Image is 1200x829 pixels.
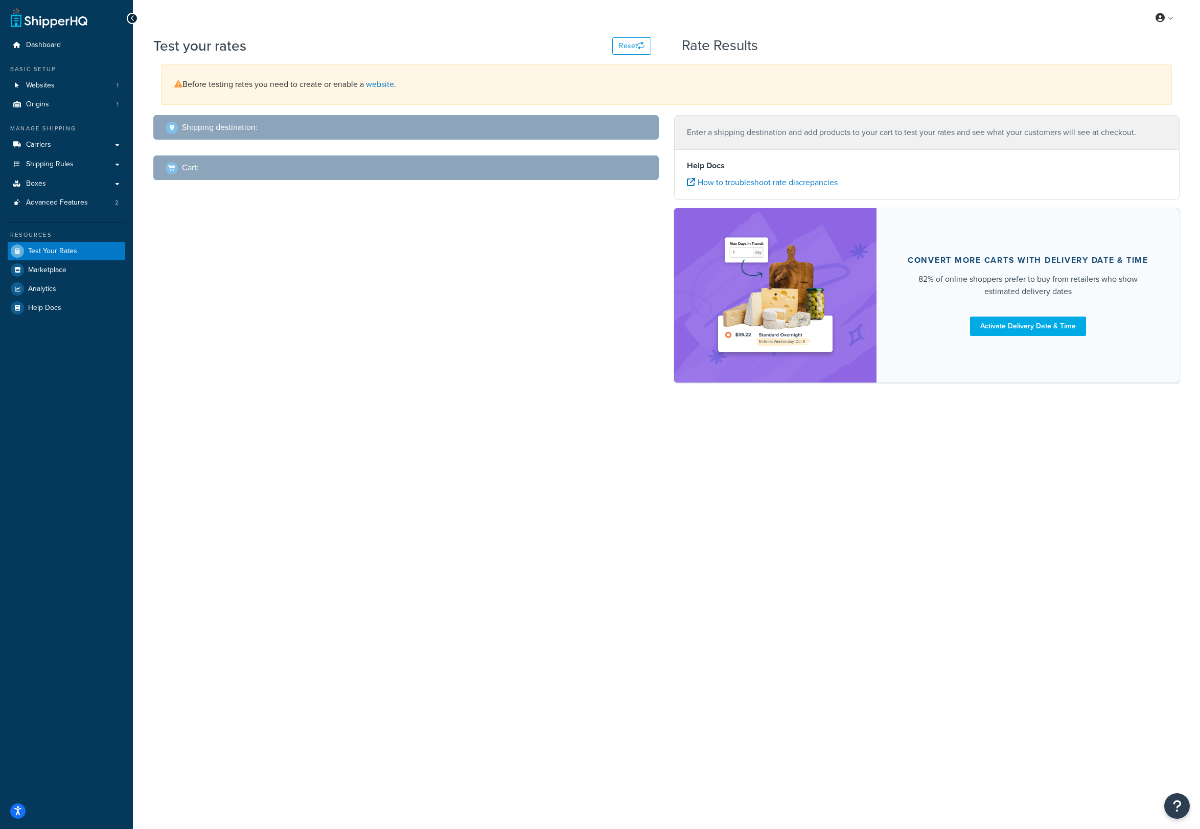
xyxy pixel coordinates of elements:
[8,280,125,298] a: Analytics
[8,95,125,114] li: Origins
[28,304,61,312] span: Help Docs
[687,160,1167,172] h4: Help Docs
[970,317,1086,336] a: Activate Delivery Date & Time
[28,247,77,256] span: Test Your Rates
[26,100,49,109] span: Origins
[8,231,125,239] div: Resources
[682,38,758,54] h2: Rate Results
[153,36,246,56] h1: Test your rates
[161,64,1172,105] div: Before testing rates you need to create or enable a .
[8,65,125,74] div: Basic Setup
[26,141,51,149] span: Carriers
[687,176,838,188] a: How to troubleshoot rate discrepancies
[8,76,125,95] li: Websites
[8,193,125,212] a: Advanced Features2
[612,37,651,55] button: Reset
[28,285,56,294] span: Analytics
[901,273,1155,298] div: 82% of online shoppers prefer to buy from retailers who show estimated delivery dates
[28,266,66,275] span: Marketplace
[8,124,125,133] div: Manage Shipping
[8,36,125,55] a: Dashboard
[117,81,119,90] span: 1
[687,125,1167,140] p: Enter a shipping destination and add products to your cart to test your rates and see what your c...
[26,41,61,50] span: Dashboard
[26,198,88,207] span: Advanced Features
[117,100,119,109] span: 1
[115,198,119,207] span: 2
[8,76,125,95] a: Websites1
[8,261,125,279] a: Marketplace
[26,180,46,188] span: Boxes
[366,78,394,90] a: website
[8,242,125,260] a: Test Your Rates
[26,160,74,169] span: Shipping Rules
[1164,793,1190,819] button: Open Resource Center
[26,81,55,90] span: Websites
[8,136,125,154] a: Carriers
[182,123,258,132] h2: Shipping destination :
[908,255,1148,265] div: Convert more carts with delivery date & time
[711,223,839,367] img: feature-image-ddt-36eae7f7280da8017bfb280eaccd9c446f90b1fe08728e4019434db127062ab4.png
[8,299,125,317] a: Help Docs
[8,193,125,212] li: Advanced Features
[8,95,125,114] a: Origins1
[8,155,125,174] a: Shipping Rules
[8,174,125,193] a: Boxes
[182,163,199,172] h2: Cart :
